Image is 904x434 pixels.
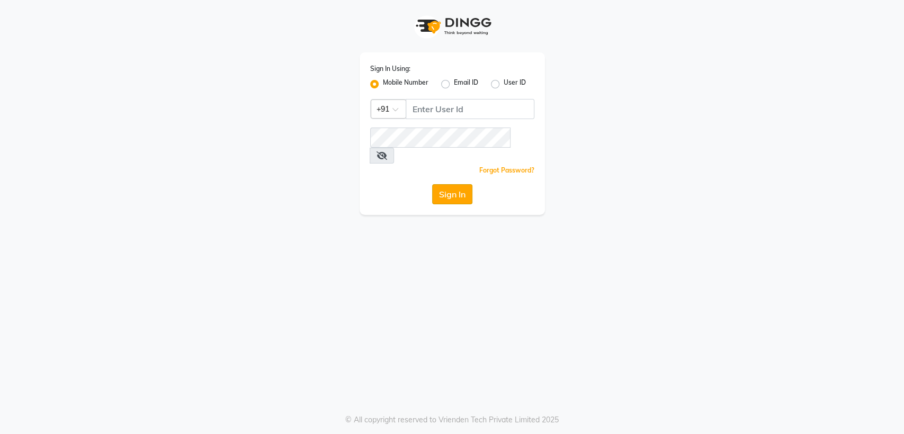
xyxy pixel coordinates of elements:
[383,78,428,91] label: Mobile Number
[479,166,534,174] a: Forgot Password?
[504,78,526,91] label: User ID
[406,99,534,119] input: Username
[370,64,410,74] label: Sign In Using:
[432,184,472,204] button: Sign In
[370,128,511,148] input: Username
[410,11,495,42] img: logo1.svg
[454,78,478,91] label: Email ID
